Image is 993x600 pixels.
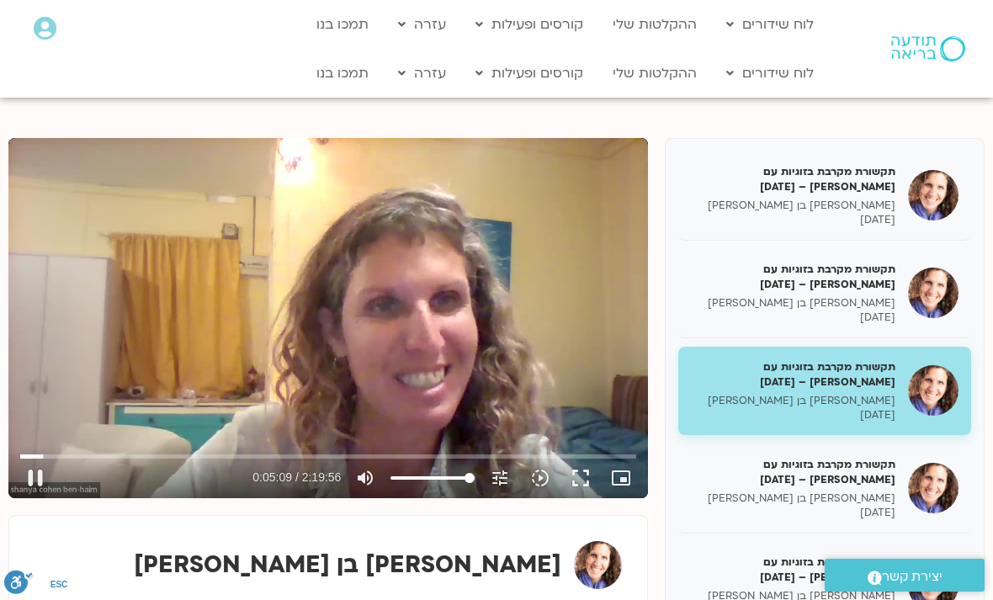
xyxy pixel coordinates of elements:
p: [PERSON_NAME] בן [PERSON_NAME] [691,199,895,213]
p: [DATE] [691,506,895,520]
img: תקשורת מקרבת בזוגיות עם שאנייה – 03/06/25 [908,365,958,416]
img: תקשורת מקרבת בזוגיות עם שאנייה – 10/06/25 [908,463,958,513]
img: תקשורת מקרבת בזוגיות עם שאנייה – 20/05/25 [908,170,958,220]
a: יצירת קשר [825,559,985,592]
p: [PERSON_NAME] בן [PERSON_NAME] [691,491,895,506]
h5: תקשורת מקרבת בזוגיות עם [PERSON_NAME] – [DATE] [691,555,895,585]
a: קורסים ופעילות [467,57,592,89]
p: [DATE] [691,311,895,325]
h5: תקשורת מקרבת בזוגיות עם [PERSON_NAME] – [DATE] [691,359,895,390]
a: קורסים ופעילות [467,8,592,40]
p: [PERSON_NAME] בן [PERSON_NAME] [691,296,895,311]
img: תקשורת מקרבת בזוגיות עם שאנייה – 27/05/25 [908,268,958,318]
p: [DATE] [691,408,895,422]
a: עזרה [390,57,454,89]
a: לוח שידורים [718,8,822,40]
p: [PERSON_NAME] בן [PERSON_NAME] [691,394,895,408]
a: תמכו בנו [308,57,377,89]
a: תמכו בנו [308,8,377,40]
img: שאנייה כהן בן חיים [574,541,622,589]
a: ההקלטות שלי [604,8,705,40]
a: לוח שידורים [718,57,822,89]
p: [DATE] [691,213,895,227]
span: יצירת קשר [882,565,943,588]
a: עזרה [390,8,454,40]
a: ההקלטות שלי [604,57,705,89]
h5: תקשורת מקרבת בזוגיות עם [PERSON_NAME] – [DATE] [691,262,895,292]
h5: תקשורת מקרבת בזוגיות עם [PERSON_NAME] – [DATE] [691,164,895,194]
h5: תקשורת מקרבת בזוגיות עם [PERSON_NAME] – [DATE] [691,457,895,487]
strong: [PERSON_NAME] בן [PERSON_NAME] [134,549,561,581]
img: תודעה בריאה [891,36,965,61]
